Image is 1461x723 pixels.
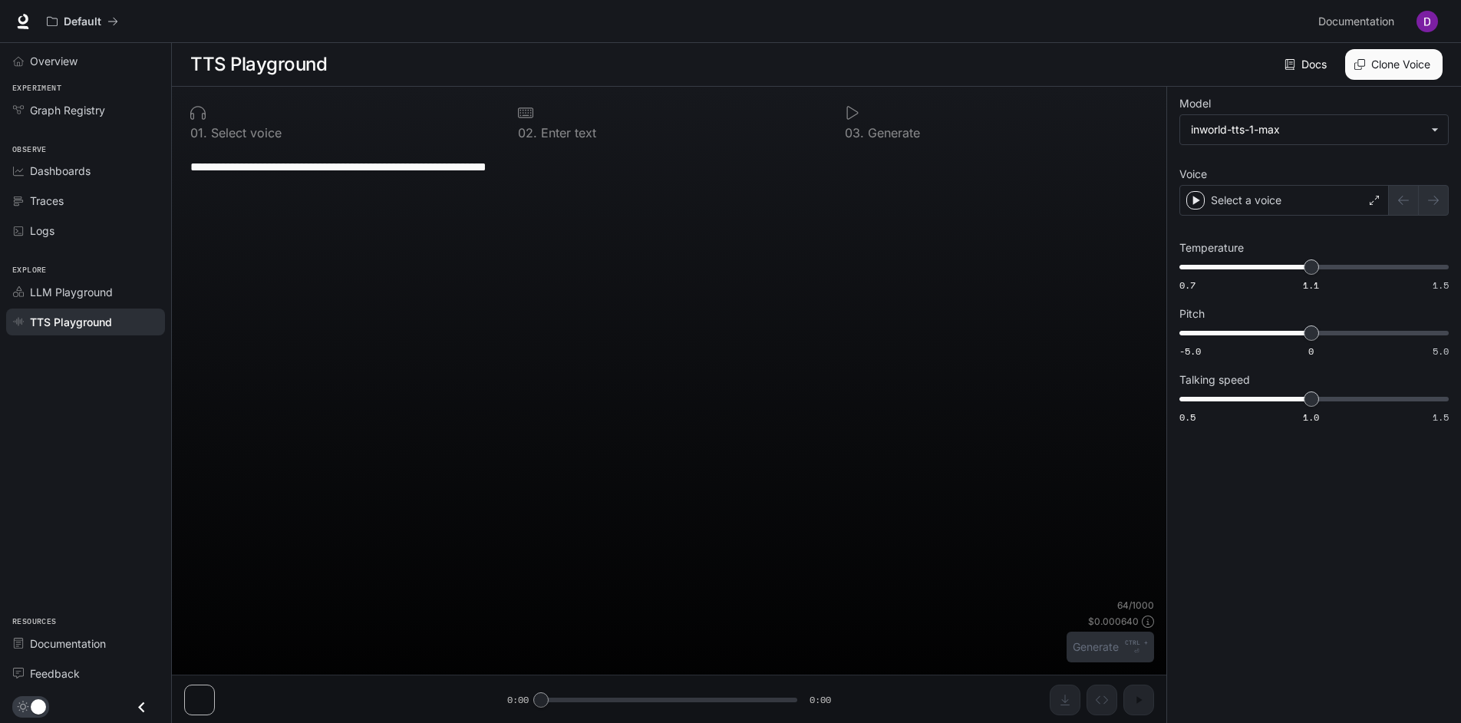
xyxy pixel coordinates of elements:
[1088,615,1139,628] p: $ 0.000640
[124,692,159,723] button: Close drawer
[1318,12,1394,31] span: Documentation
[6,630,165,657] a: Documentation
[1308,345,1314,358] span: 0
[1303,279,1319,292] span: 1.1
[30,665,80,682] span: Feedback
[6,157,165,184] a: Dashboards
[6,187,165,214] a: Traces
[30,223,54,239] span: Logs
[1416,11,1438,32] img: User avatar
[30,102,105,118] span: Graph Registry
[1117,599,1154,612] p: 64 / 1000
[30,636,106,652] span: Documentation
[190,49,327,80] h1: TTS Playground
[1433,345,1449,358] span: 5.0
[6,279,165,305] a: LLM Playground
[1179,279,1196,292] span: 0.7
[30,314,112,330] span: TTS Playground
[1179,98,1211,109] p: Model
[207,127,282,139] p: Select voice
[31,698,46,715] span: Dark mode toggle
[6,48,165,74] a: Overview
[1179,169,1207,180] p: Voice
[30,53,78,69] span: Overview
[64,15,101,28] p: Default
[1303,411,1319,424] span: 1.0
[864,127,920,139] p: Generate
[1345,49,1443,80] button: Clone Voice
[1191,122,1423,137] div: inworld-tts-1-max
[1281,49,1333,80] a: Docs
[537,127,596,139] p: Enter text
[6,660,165,687] a: Feedback
[6,309,165,335] a: TTS Playground
[1179,411,1196,424] span: 0.5
[1180,115,1448,144] div: inworld-tts-1-max
[1179,309,1205,319] p: Pitch
[1179,345,1201,358] span: -5.0
[518,127,537,139] p: 0 2 .
[40,6,125,37] button: All workspaces
[6,97,165,124] a: Graph Registry
[30,193,64,209] span: Traces
[1433,411,1449,424] span: 1.5
[1179,243,1244,253] p: Temperature
[1179,375,1250,385] p: Talking speed
[6,217,165,244] a: Logs
[1412,6,1443,37] button: User avatar
[1312,6,1406,37] a: Documentation
[30,163,91,179] span: Dashboards
[30,284,113,300] span: LLM Playground
[190,127,207,139] p: 0 1 .
[845,127,864,139] p: 0 3 .
[1211,193,1281,208] p: Select a voice
[1433,279,1449,292] span: 1.5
